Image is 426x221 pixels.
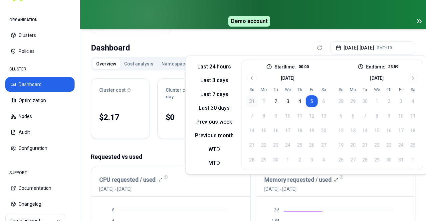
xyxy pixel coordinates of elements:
[190,116,239,127] button: Previous week
[281,75,295,81] div: [DATE]
[270,87,282,93] th: Tuesday
[5,197,75,211] button: Changelog
[5,181,75,195] button: Documentation
[91,152,415,162] p: Requested vs used
[190,89,239,99] button: Last 7 days
[190,130,239,141] button: Previous month
[282,95,294,107] button: 3
[112,208,114,212] tspan: 8
[270,95,282,107] button: 2
[395,87,407,93] th: Friday
[5,44,75,58] button: Policies
[246,87,258,93] th: Sunday
[383,87,395,93] th: Thursday
[294,95,306,107] button: 4
[5,109,75,124] button: Nodes
[335,87,347,93] th: Sunday
[5,125,75,140] button: Audit
[99,87,141,93] div: Cluster cost
[306,87,318,93] th: Friday
[264,175,332,184] h3: Memory requested / used
[99,175,156,184] h3: CPU requested / used
[91,41,130,55] div: Dashboard
[190,103,239,113] button: Last 30 days
[274,208,279,212] tspan: 2.6
[228,16,270,27] span: Demo account
[294,87,306,93] th: Thursday
[5,62,75,76] div: CLUSTER
[246,95,258,107] button: 31
[99,112,141,123] div: $2.17
[5,166,75,179] div: SUPPORT
[99,186,162,192] span: [DATE] - [DATE]
[5,77,75,92] button: Dashboard
[318,87,330,93] th: Saturday
[5,28,75,43] button: Clusters
[366,64,385,69] label: End time:
[330,41,415,55] button: [DATE]-[DATE]GMT+10
[306,95,318,107] button: 5
[247,73,257,83] button: Go to previous month
[377,45,392,51] span: GMT+10
[371,87,383,93] th: Wednesday
[370,75,384,81] div: [DATE]
[190,158,239,168] button: MTD
[299,64,309,69] p: 00:00
[5,93,75,108] button: Optimization
[347,87,359,93] th: Monday
[359,87,371,93] th: Tuesday
[407,87,419,93] th: Saturday
[166,87,208,100] div: Cluster cost per day
[5,141,75,156] button: Configuration
[157,58,194,69] button: Namespaces
[5,13,75,27] div: ORGANISATION
[282,87,294,93] th: Wednesday
[264,186,338,192] span: [DATE] - [DATE]
[120,58,157,69] button: Cost analysis
[190,75,239,86] button: Last 3 days
[408,73,418,83] button: Go to next month
[258,95,270,107] button: 1
[190,61,239,72] button: Last 24 hours
[92,58,120,69] button: Overview
[275,64,296,69] label: Start time:
[388,64,398,69] p: 23:59
[166,112,208,123] div: $0
[190,144,239,155] button: WTD
[258,87,270,93] th: Monday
